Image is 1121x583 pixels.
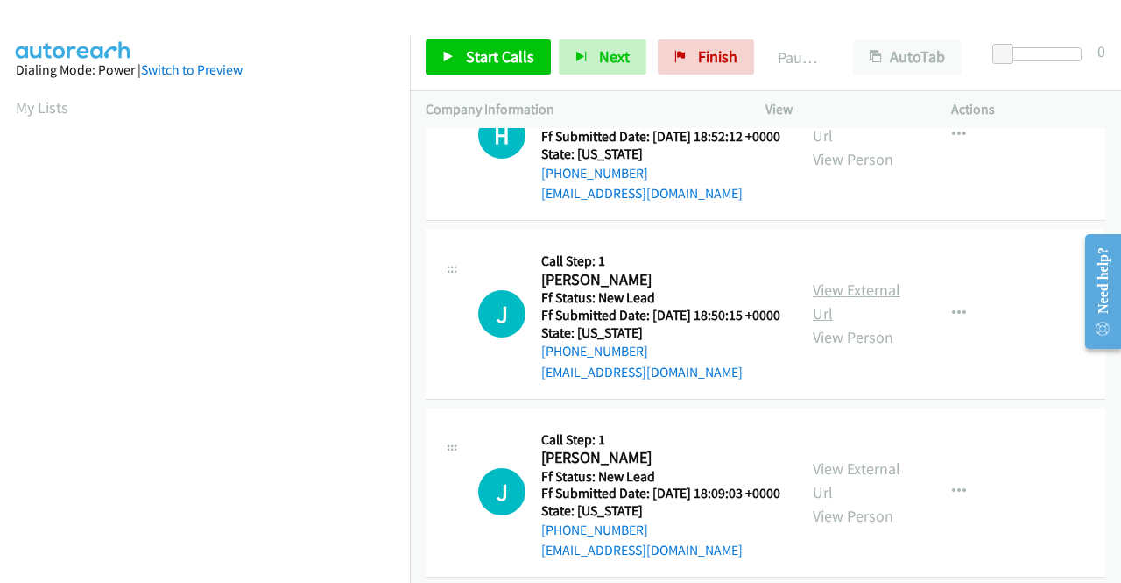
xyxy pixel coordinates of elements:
h5: State: [US_STATE] [541,324,780,342]
h1: J [478,290,525,338]
a: Switch to Preview [141,61,243,78]
button: Next [559,39,646,75]
div: The call is yet to be attempted [478,468,525,515]
p: View [765,99,920,120]
span: Next [599,46,630,67]
h5: State: [US_STATE] [541,502,780,520]
div: The call is yet to be attempted [478,290,525,338]
a: [EMAIL_ADDRESS][DOMAIN_NAME] [541,542,743,558]
a: View External Url [813,102,900,146]
a: My Lists [16,97,68,117]
a: [EMAIL_ADDRESS][DOMAIN_NAME] [541,185,743,202]
a: Start Calls [426,39,551,75]
div: Dialing Mode: Power | [16,60,394,81]
h5: Call Step: 1 [541,431,780,449]
h2: [PERSON_NAME] [541,270,775,290]
a: [PHONE_NUMBER] [541,165,648,181]
a: [PHONE_NUMBER] [541,522,648,538]
a: [PHONE_NUMBER] [541,343,648,359]
a: View Person [813,327,893,347]
h5: State: [US_STATE] [541,146,780,163]
div: The call is yet to be attempted [478,111,525,159]
p: Company Information [426,99,734,120]
a: View Person [813,506,893,526]
a: [EMAIL_ADDRESS][DOMAIN_NAME] [541,364,743,380]
h2: [PERSON_NAME] [541,448,775,468]
a: View External Url [813,280,900,323]
h5: Ff Status: New Lead [541,468,780,486]
span: Finish [698,46,737,67]
h5: Ff Submitted Date: [DATE] 18:09:03 +0000 [541,485,780,502]
p: Paused [778,46,821,69]
a: View External Url [813,459,900,502]
a: View Person [813,149,893,169]
h5: Call Step: 1 [541,252,780,270]
iframe: Resource Center [1071,222,1121,361]
div: 0 [1097,39,1105,63]
button: AutoTab [853,39,962,75]
div: Delay between calls (in seconds) [1001,47,1082,61]
h5: Ff Submitted Date: [DATE] 18:50:15 +0000 [541,307,780,324]
h1: H [478,111,525,159]
h5: Ff Status: New Lead [541,289,780,307]
a: Finish [658,39,754,75]
p: Actions [951,99,1105,120]
h5: Ff Submitted Date: [DATE] 18:52:12 +0000 [541,128,780,146]
h1: J [478,468,525,515]
span: Start Calls [466,46,534,67]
